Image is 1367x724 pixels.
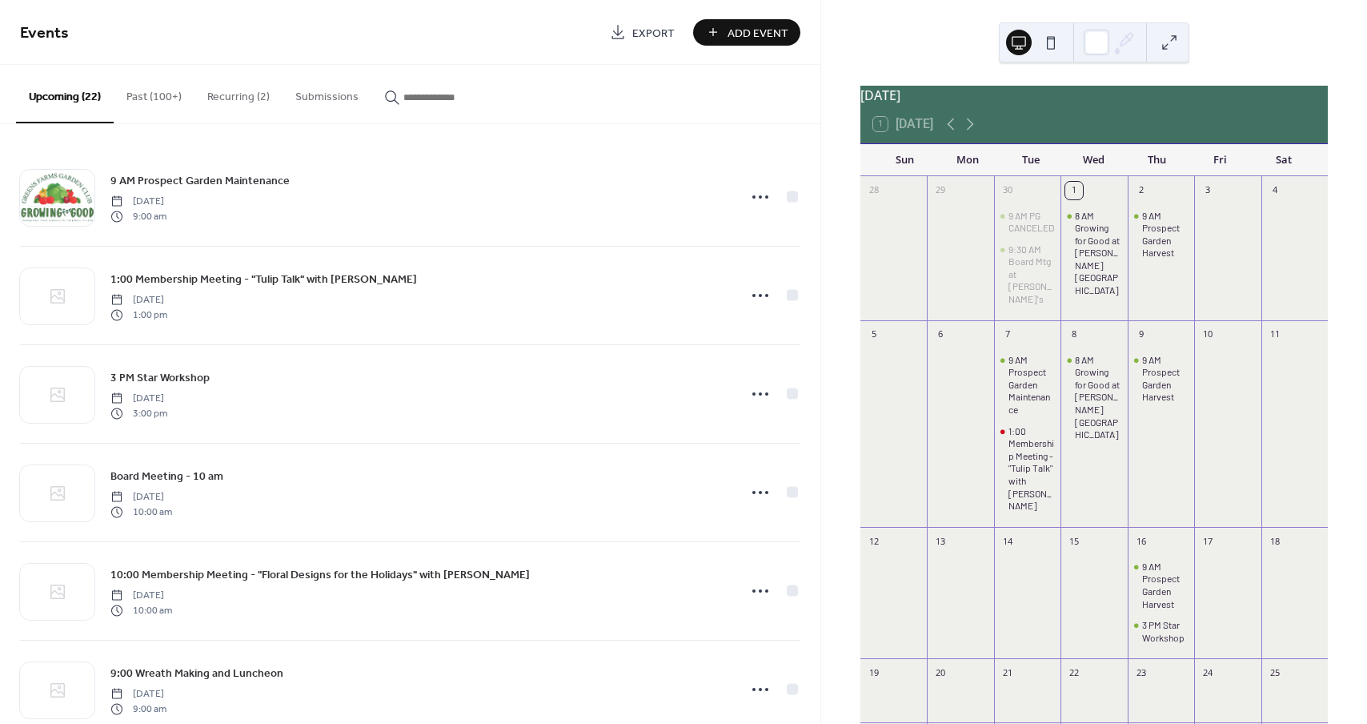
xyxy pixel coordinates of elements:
[114,65,194,122] button: Past (100+)
[110,589,172,603] span: [DATE]
[936,144,1000,176] div: Mon
[110,270,417,288] a: 1:00 Membership Meeting - "Tulip Talk" with [PERSON_NAME]
[110,370,210,387] span: 3 PM Star Workshop
[932,533,949,550] div: 13
[999,326,1016,344] div: 7
[1266,664,1284,682] div: 25
[1142,561,1188,610] div: 9 AM Prospect Garden Harvest
[110,565,530,584] a: 10:00 Membership Meeting - "Floral Designs for the Holidays" with [PERSON_NAME]
[1128,619,1194,644] div: 3 PM Star Workshop
[110,567,530,584] span: 10:00 Membership Meeting - "Floral Designs for the Holidays" with [PERSON_NAME]
[110,392,167,406] span: [DATE]
[110,702,166,716] span: 9:00 am
[1008,243,1054,306] div: 9:30 AM Board Mtg at [PERSON_NAME]'s
[110,469,223,485] span: Board Meeting - 10 am
[1132,664,1150,682] div: 23
[1065,326,1083,344] div: 8
[1062,144,1125,176] div: Wed
[1132,182,1150,199] div: 2
[110,664,283,682] a: 9:00 Wreath Making and Luncheon
[999,664,1016,682] div: 21
[865,182,883,199] div: 28
[110,271,417,288] span: 1:00 Membership Meeting - "Tulip Talk" with [PERSON_NAME]
[1008,354,1054,416] div: 9 AM Prospect Garden Maintenance
[1199,326,1217,344] div: 10
[1142,619,1188,644] div: 3 PM Star Workshop
[994,210,1060,235] div: 9 AM PG CANCELED
[1128,210,1194,259] div: 9 AM Prospect Garden Harvest
[110,195,166,209] span: [DATE]
[1142,354,1188,404] div: 9 AM Prospect Garden Harvest
[1189,144,1252,176] div: Fri
[110,173,290,190] span: 9 AM Prospect Garden Maintenance
[110,293,167,308] span: [DATE]
[994,425,1060,513] div: 1:00 Membership Meeting - "Tulip Talk" with Heather Bolan
[728,25,788,42] span: Add Event
[932,664,949,682] div: 20
[1266,182,1284,199] div: 4
[1065,182,1083,199] div: 1
[1252,144,1315,176] div: Sat
[194,65,283,122] button: Recurring (2)
[1000,144,1063,176] div: Tue
[1125,144,1189,176] div: Thu
[110,308,167,322] span: 1:00 pm
[1075,210,1120,297] div: 8 AM Growing for Good at [PERSON_NAME][GEOGRAPHIC_DATA]
[1060,354,1127,441] div: 8 AM Growing for Good at Wakeman Town Farm
[110,171,290,190] a: 9 AM Prospect Garden Maintenance
[110,467,223,485] a: Board Meeting - 10 am
[994,354,1060,416] div: 9 AM Prospect Garden Maintenance
[865,533,883,550] div: 12
[932,326,949,344] div: 6
[110,505,172,519] span: 10:00 am
[999,533,1016,550] div: 14
[1065,664,1083,682] div: 22
[1060,210,1127,297] div: 8 AM Growing for Good at Wakeman Town Farm
[110,368,210,387] a: 3 PM Star Workshop
[865,326,883,344] div: 5
[1266,533,1284,550] div: 18
[932,182,949,199] div: 29
[1266,326,1284,344] div: 11
[283,65,371,122] button: Submissions
[1132,326,1150,344] div: 9
[999,182,1016,199] div: 30
[1199,182,1217,199] div: 3
[1128,354,1194,404] div: 9 AM Prospect Garden Harvest
[20,18,69,49] span: Events
[1199,533,1217,550] div: 17
[1128,561,1194,610] div: 9 AM Prospect Garden Harvest
[1142,210,1188,259] div: 9 AM Prospect Garden Harvest
[1075,354,1120,441] div: 8 AM Growing for Good at [PERSON_NAME][GEOGRAPHIC_DATA]
[110,406,167,420] span: 3:00 pm
[598,19,687,46] a: Export
[865,664,883,682] div: 19
[110,687,166,702] span: [DATE]
[994,243,1060,306] div: 9:30 AM Board Mtg at Kathy's
[110,490,172,505] span: [DATE]
[110,209,166,223] span: 9:00 am
[860,86,1328,105] div: [DATE]
[1132,533,1150,550] div: 16
[632,25,675,42] span: Export
[110,666,283,682] span: 9:00 Wreath Making and Luncheon
[1065,533,1083,550] div: 15
[110,603,172,617] span: 10:00 am
[1199,664,1217,682] div: 24
[1008,425,1054,513] div: 1:00 Membership Meeting - "Tulip Talk" with [PERSON_NAME]
[16,65,114,123] button: Upcoming (22)
[693,19,800,46] button: Add Event
[1008,210,1054,235] div: 9 AM PG CANCELED
[873,144,936,176] div: Sun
